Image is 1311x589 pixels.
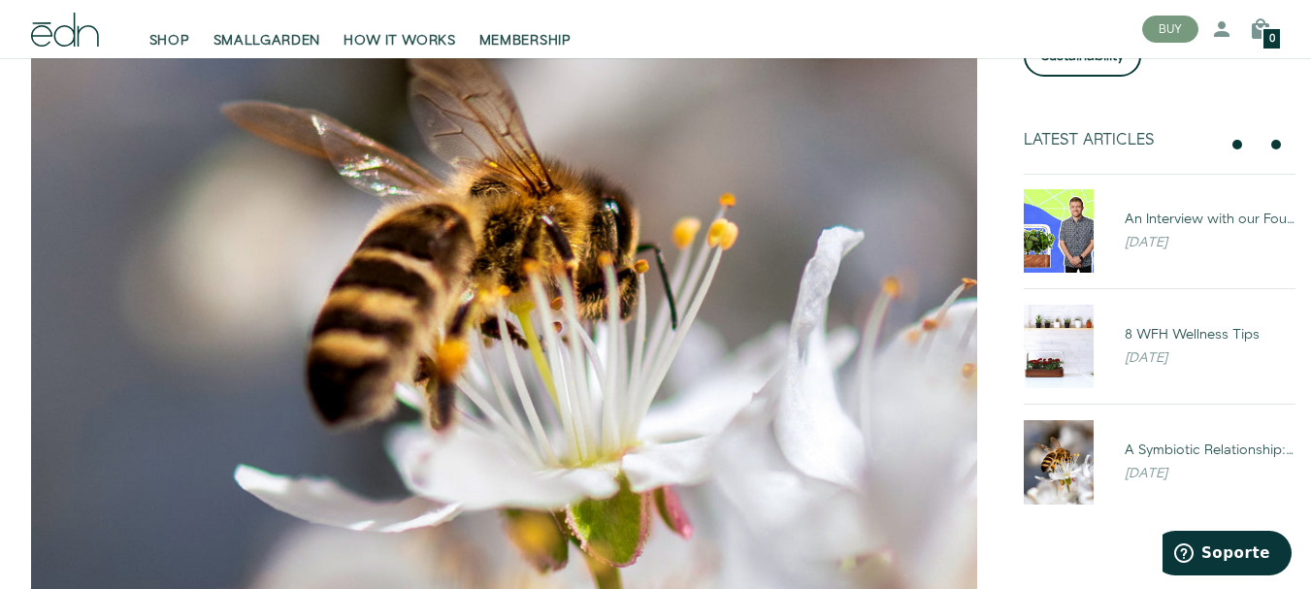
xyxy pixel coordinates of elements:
a: SHOP [138,8,202,50]
em: [DATE] [1125,233,1167,252]
span: HOW IT WORKS [344,31,455,50]
button: next [1264,133,1288,156]
a: A Symbiotic Relationship: Flowers & Bees A Symbiotic Relationship: Flowers & Bees [DATE] [1008,420,1311,504]
div: Latest Articles [1024,131,1218,149]
span: MEMBERSHIP [479,31,572,50]
em: [DATE] [1125,464,1167,483]
iframe: Abre un widget desde donde se puede obtener más información [1163,531,1292,579]
a: SMALLGARDEN [202,8,333,50]
div: A Symbiotic Relationship: Flowers & Bees [1125,441,1295,460]
span: SHOP [149,31,190,50]
a: An Interview with our Founder, Ryan Woltz: The Efficient Grower An Interview with our Founder, [P... [1008,189,1311,273]
a: MEMBERSHIP [468,8,583,50]
em: [DATE] [1125,348,1167,368]
img: An Interview with our Founder, Ryan Woltz: The Efficient Grower [1024,189,1094,273]
img: 8 WFH Wellness Tips [1024,305,1094,388]
button: BUY [1142,16,1198,43]
span: SMALLGARDEN [213,31,321,50]
img: A Symbiotic Relationship: Flowers & Bees [1024,420,1094,504]
span: 0 [1269,34,1275,45]
div: 8 WFH Wellness Tips [1125,325,1295,344]
div: An Interview with our Founder, [PERSON_NAME]: The Efficient Grower [1125,210,1295,229]
a: HOW IT WORKS [332,8,467,50]
a: 8 WFH Wellness Tips 8 WFH Wellness Tips [DATE] [1008,305,1311,388]
button: previous [1226,133,1249,156]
